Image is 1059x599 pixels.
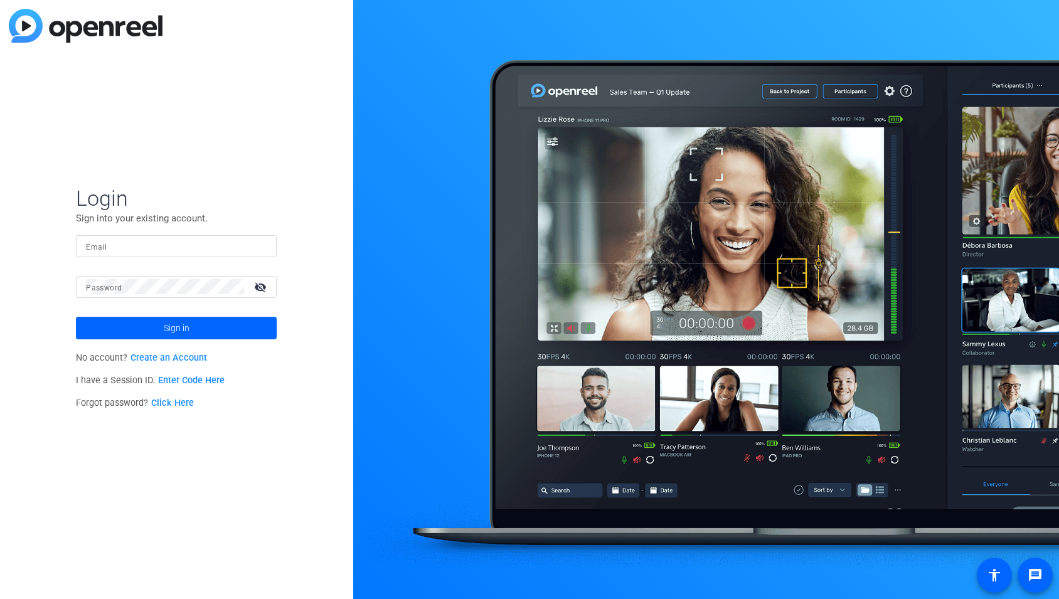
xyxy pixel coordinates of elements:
mat-label: Email [86,243,107,252]
a: Click Here [151,398,194,408]
img: blue-gradient.svg [9,9,162,43]
span: No account? [76,353,207,363]
input: Enter Email Address [86,238,267,253]
button: Sign in [76,317,277,339]
mat-icon: message [1028,568,1043,583]
span: I have a Session ID. [76,375,225,386]
mat-icon: accessibility [987,568,1002,583]
span: Forgot password? [76,398,194,408]
span: Login [76,185,277,211]
mat-icon: visibility_off [247,278,277,296]
a: Create an Account [130,353,207,363]
a: Enter Code Here [158,375,225,386]
mat-label: Password [86,284,122,292]
span: Sign in [164,312,189,344]
p: Sign into your existing account. [76,211,277,225]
